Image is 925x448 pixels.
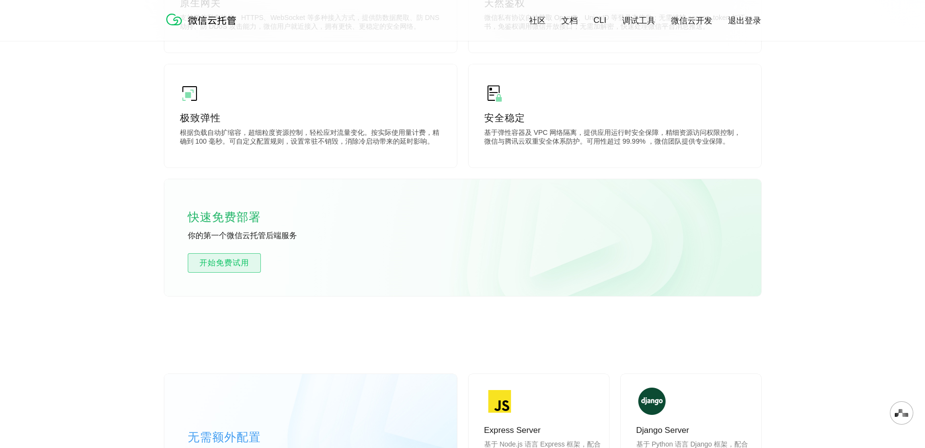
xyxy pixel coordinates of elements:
[484,129,746,148] p: 基于弹性容器及 VPC 网络隔离，提供应用运行时安全保障，精细资源访问权限控制，微信与腾讯云双重安全体系防护。可用性超过 99.99% ，微信团队提供专业保障。
[180,129,441,148] p: 根据负载自动扩缩容，超细粒度资源控制，轻松应对流量变化。按实际使用量计费，精确到 100 毫秒。可自定义配置规则，设置常驻不销毁，消除冷启动带来的延时影响。
[593,16,606,25] a: CLI
[636,425,753,436] p: Django Server
[484,425,601,436] p: Express Server
[164,22,242,31] a: 微信云托管
[188,257,260,269] span: 开始免费试用
[529,15,546,26] a: 社区
[484,111,746,125] p: 安全稳定
[164,10,242,29] img: 微信云托管
[180,111,441,125] p: 极致弹性
[671,15,712,26] a: 微信云开发
[561,15,578,26] a: 文档
[188,428,334,447] p: 无需额外配置
[188,207,285,227] p: 快速免费部署
[622,15,655,26] a: 调试工具
[895,409,908,417] img: svg+xml,%3Csvg%20xmlns%3D%22http%3A%2F%2Fwww.w3.org%2F2000%2Fsvg%22%20width%3D%2228%22%20height%3...
[188,231,334,242] p: 你的第一个微信云托管后端服务
[728,15,761,26] a: 退出登录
